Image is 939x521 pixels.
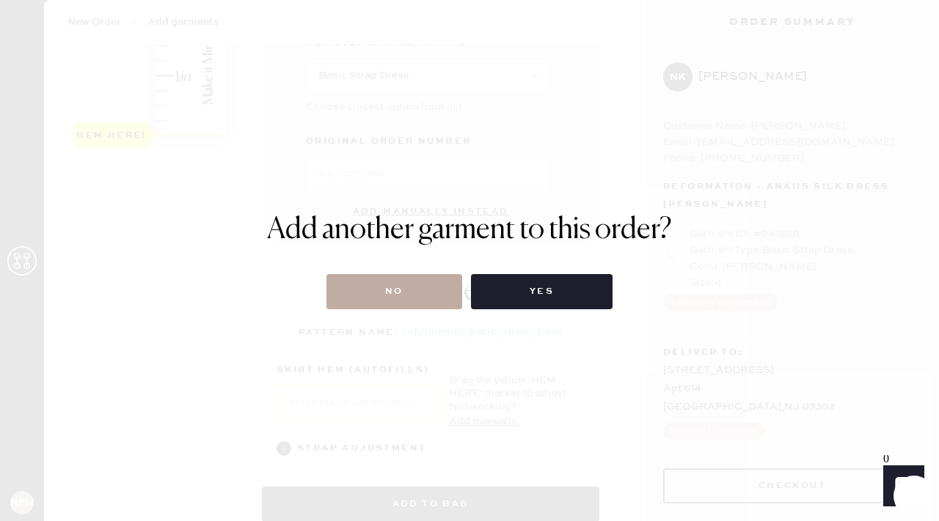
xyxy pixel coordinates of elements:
[267,213,672,248] h1: Add another garment to this order?
[471,274,613,309] button: Yes
[326,274,462,309] button: No
[869,455,932,518] iframe: Front Chat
